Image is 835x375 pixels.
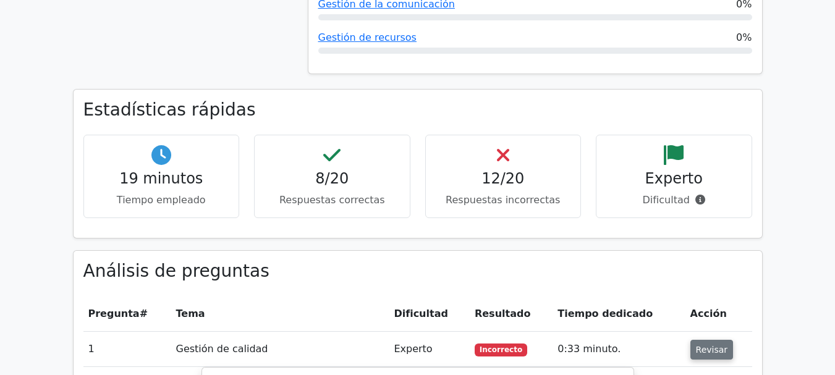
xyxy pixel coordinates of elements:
[88,308,140,319] font: Pregunta
[696,345,728,355] font: Revisar
[736,32,752,43] font: 0%
[446,194,560,206] font: Respuestas incorrectas
[481,170,524,187] font: 12/20
[279,194,385,206] font: Respuestas correctas
[642,194,689,206] font: Dificultad
[394,343,432,355] font: Experto
[480,345,522,354] font: Incorrecto
[645,170,703,187] font: Experto
[394,308,447,319] font: Dificultad
[315,170,349,187] font: 8/20
[690,340,734,360] button: Revisar
[88,343,95,355] font: 1
[176,343,268,355] font: Gestión de calidad
[83,261,269,281] font: Análisis de preguntas
[140,308,148,319] font: #
[318,32,417,43] a: Gestión de recursos
[117,194,206,206] font: Tiempo empleado
[690,308,727,319] font: Acción
[557,343,621,355] font: 0:33 minuto.
[83,99,256,120] font: Estadísticas rápidas
[475,308,530,319] font: Resultado
[176,308,205,319] font: Tema
[119,170,203,187] font: 19 minutos
[557,308,653,319] font: Tiempo dedicado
